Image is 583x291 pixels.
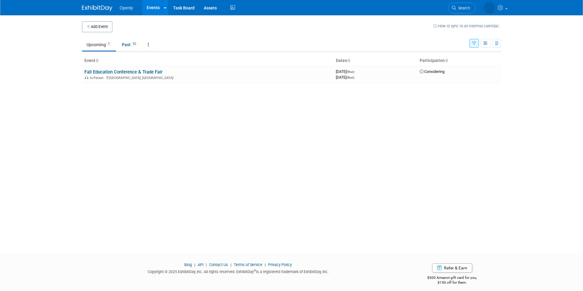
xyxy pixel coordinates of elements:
[204,262,208,267] span: |
[403,280,501,285] div: $150 off for them.
[184,262,192,267] a: Blog
[120,5,133,10] span: Openly
[82,56,333,66] th: Event
[131,42,138,46] span: 12
[355,69,356,74] span: -
[456,6,470,10] span: Search
[346,76,354,79] span: (Wed)
[198,262,203,267] a: API
[336,69,356,74] span: [DATE]
[420,69,445,74] span: Considering
[433,24,501,28] a: How to sync to an external calendar...
[333,56,417,66] th: Dates
[95,58,98,63] a: Sort by Event Name
[445,58,448,63] a: Sort by Participation Type
[268,262,292,267] a: Privacy Policy
[117,39,142,50] a: Past12
[234,262,262,267] a: Terms of Service
[484,2,495,14] img: Courtney Patterson
[336,75,354,80] span: [DATE]
[347,58,350,63] a: Sort by Start Date
[84,69,162,75] a: Fall Education Conference & Trade Fair
[209,262,228,267] a: Contact Us
[229,262,233,267] span: |
[403,271,501,285] div: $500 Amazon gift card for you,
[84,75,331,80] div: [GEOGRAPHIC_DATA], [GEOGRAPHIC_DATA]
[90,76,105,80] span: In-Person
[417,56,501,66] th: Participation
[346,70,354,74] span: (Wed)
[82,268,394,275] div: Copyright © 2025 ExhibitDay, Inc. All rights reserved. ExhibitDay is a registered trademark of Ex...
[254,269,256,272] sup: ®
[193,262,197,267] span: |
[82,5,112,11] img: ExhibitDay
[82,21,112,32] button: Add Event
[85,76,88,79] img: In-Person Event
[263,262,267,267] span: |
[82,39,116,50] a: Upcoming1
[106,42,111,46] span: 1
[448,3,476,13] a: Search
[432,263,472,272] a: Refer & Earn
